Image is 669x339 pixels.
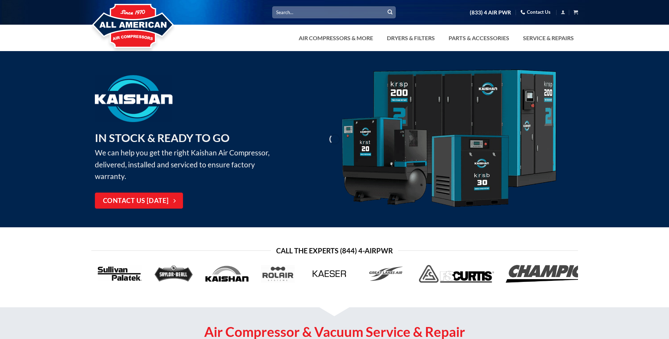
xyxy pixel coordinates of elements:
a: View cart [573,8,578,17]
a: Air Compressors & More [294,31,377,45]
img: Kaishan [95,75,172,122]
strong: IN STOCK & READY TO GO [95,131,230,144]
p: We can help you get the right Kaishan Air Compressor, delivered, installed and serviced to ensure... [95,129,280,182]
a: Dryers & Filters [383,31,439,45]
span: Contact Us [DATE] [103,196,169,206]
a: Parts & Accessories [444,31,513,45]
a: Contact Us [521,7,551,18]
img: Kaishan [340,69,558,209]
input: Search… [272,6,396,18]
span: Call the Experts (844) 4-AirPwr [276,245,393,256]
a: (833) 4 AIR PWR [470,6,511,19]
button: Submit [385,7,395,18]
a: Service & Repairs [519,31,578,45]
a: Contact Us [DATE] [95,193,183,209]
a: Login [561,8,565,17]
